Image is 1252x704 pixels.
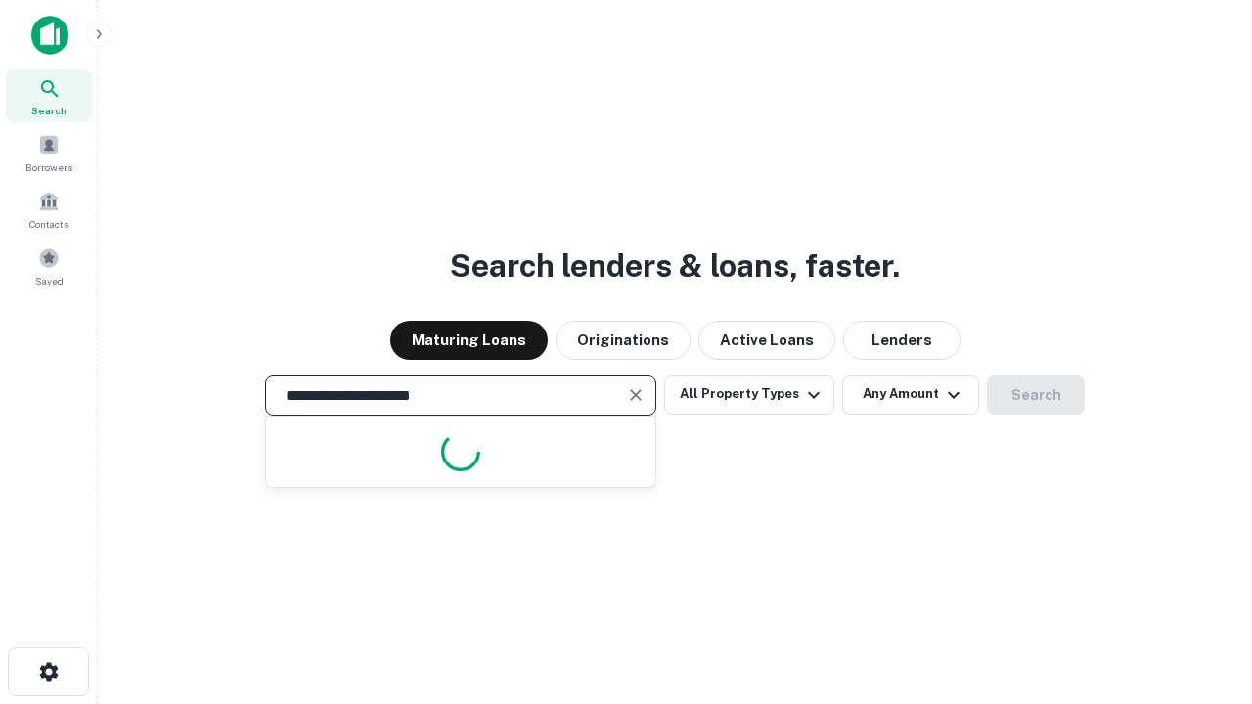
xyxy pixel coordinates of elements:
[6,240,92,292] a: Saved
[31,16,68,55] img: capitalize-icon.png
[31,103,67,118] span: Search
[390,321,548,360] button: Maturing Loans
[29,216,68,232] span: Contacts
[1154,485,1252,579] iframe: Chat Widget
[843,321,961,360] button: Lenders
[698,321,835,360] button: Active Loans
[25,159,72,175] span: Borrowers
[6,183,92,236] a: Contacts
[556,321,691,360] button: Originations
[664,375,834,415] button: All Property Types
[6,69,92,122] a: Search
[35,273,64,288] span: Saved
[6,126,92,179] a: Borrowers
[622,381,649,409] button: Clear
[450,242,900,289] h3: Search lenders & loans, faster.
[842,375,979,415] button: Any Amount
